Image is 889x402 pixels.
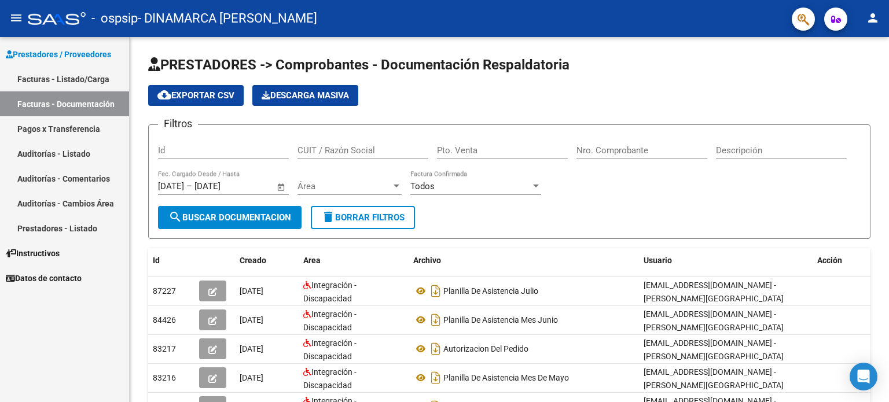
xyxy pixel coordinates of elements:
[428,311,443,329] i: Descargar documento
[168,210,182,224] mat-icon: search
[413,256,441,265] span: Archivo
[153,256,160,265] span: Id
[6,247,60,260] span: Instructivos
[240,373,263,382] span: [DATE]
[644,309,784,332] span: [EMAIL_ADDRESS][DOMAIN_NAME] - [PERSON_NAME][GEOGRAPHIC_DATA]
[428,340,443,358] i: Descargar documento
[91,6,138,31] span: - ospsip
[153,344,176,353] span: 83217
[311,206,415,229] button: Borrar Filtros
[153,315,176,324] span: 84426
[303,309,357,332] span: Integración - Discapacidad
[168,212,291,223] span: Buscar Documentacion
[321,210,335,224] mat-icon: delete
[158,181,184,191] input: Start date
[186,181,192,191] span: –
[443,344,528,353] span: Autorizacion Del Pedido
[321,212,405,223] span: Borrar Filtros
[157,90,234,101] span: Exportar CSV
[428,368,443,387] i: Descargar documento
[817,256,842,265] span: Acción
[303,281,357,303] span: Integración - Discapacidad
[443,286,538,296] span: Planilla De Asistencia Julio
[866,11,880,25] mat-icon: person
[443,373,569,382] span: Planilla De Asistencia Mes De Mayo
[194,181,251,191] input: End date
[240,256,266,265] span: Creado
[303,338,357,361] span: Integración - Discapacidad
[252,85,358,106] app-download-masive: Descarga masiva de comprobantes (adjuntos)
[644,367,784,390] span: [EMAIL_ADDRESS][DOMAIN_NAME] - [PERSON_NAME][GEOGRAPHIC_DATA]
[813,248,870,273] datatable-header-cell: Acción
[235,248,299,273] datatable-header-cell: Creado
[158,116,198,132] h3: Filtros
[303,256,321,265] span: Area
[303,367,357,390] span: Integración - Discapacidad
[9,11,23,25] mat-icon: menu
[299,248,409,273] datatable-header-cell: Area
[240,286,263,296] span: [DATE]
[153,286,176,296] span: 87227
[410,181,435,191] span: Todos
[157,88,171,102] mat-icon: cloud_download
[148,85,244,106] button: Exportar CSV
[644,256,672,265] span: Usuario
[644,338,784,361] span: [EMAIL_ADDRESS][DOMAIN_NAME] - [PERSON_NAME][GEOGRAPHIC_DATA]
[443,315,558,324] span: Planilla De Asistencia Mes Junio
[262,90,349,101] span: Descarga Masiva
[409,248,639,273] datatable-header-cell: Archivo
[252,85,358,106] button: Descarga Masiva
[850,363,877,390] div: Open Intercom Messenger
[158,206,302,229] button: Buscar Documentacion
[148,57,570,73] span: PRESTADORES -> Comprobantes - Documentación Respaldatoria
[240,344,263,353] span: [DATE]
[639,248,813,273] datatable-header-cell: Usuario
[240,315,263,324] span: [DATE]
[6,48,111,61] span: Prestadores / Proveedores
[428,282,443,300] i: Descargar documento
[297,181,391,191] span: Área
[644,281,784,303] span: [EMAIL_ADDRESS][DOMAIN_NAME] - [PERSON_NAME][GEOGRAPHIC_DATA]
[153,373,176,382] span: 83216
[275,180,288,194] button: Open calendar
[6,272,82,285] span: Datos de contacto
[148,248,194,273] datatable-header-cell: Id
[138,6,317,31] span: - DINAMARCA [PERSON_NAME]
